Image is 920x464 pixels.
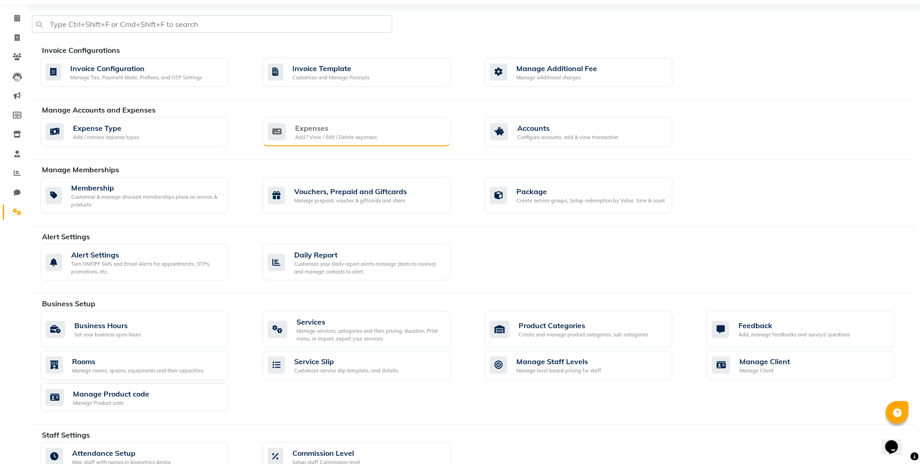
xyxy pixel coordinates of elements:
[516,356,601,367] div: Manage Staff Levels
[263,311,471,347] a: ServicesManage services, categories and their pricing, duration. Print menu, or import, export yo...
[882,428,911,455] iframe: chat widget
[485,118,693,147] a: AccountsConfigure accounts, add & view transaction
[516,74,597,82] div: Manage additional charges
[296,316,443,327] div: Services
[516,186,665,197] div: Package
[296,327,443,342] div: Manage services, categories and their pricing, duration. Print menu, or import, export your servi...
[41,118,249,147] a: Expense TypeAdd / remove expense types
[41,244,249,280] a: Alert SettingsTurn ON/OFF SMS and Email Alerts for appointments, OTPs, promotions, etc.
[295,134,377,141] div: Add / View / Edit / Delete expenses
[516,367,601,375] div: Manage level based pricing for staff
[71,193,221,208] div: Customise & manage discount memberships plans on service & products
[294,249,443,260] div: Daily Report
[485,58,693,87] a: Manage Additional FeeManage additional charges
[707,351,915,380] a: Manage ClientManage Client
[738,331,850,339] div: Add, manage feedbacks and surveys' questions
[74,320,141,331] div: Business Hours
[707,311,915,347] a: FeedbackAdd, manage feedbacks and surveys' questions
[71,182,221,193] div: Membership
[41,351,249,380] a: RoomsManage rooms, spaces, equipments and their capacities.
[263,177,471,213] a: Vouchers, Prepaid and GiftcardsManage prepaid, voucher & giftcards and share
[32,15,392,33] input: Type Ctrl+Shift+F or Cmd+Shift+F to search
[72,356,204,367] div: Rooms
[516,197,665,205] div: Create service groups, Setup redemption by Value, time & count
[73,123,139,134] div: Expense Type
[294,186,407,197] div: Vouchers, Prepaid and Giftcards
[294,260,443,275] div: Customize your Daily report alerts message (stats to receive) and manage contacts to alert.
[263,118,471,147] a: ExpensesAdd / View / Edit / Delete expenses
[263,244,471,280] a: Daily ReportCustomize your Daily report alerts message (stats to receive) and manage contacts to ...
[263,58,471,87] a: Invoice TemplateCustomize and Manage Receipts
[294,367,399,375] div: Customize service slip template, and details.
[292,448,360,459] div: Commission Level
[263,351,471,380] a: Service SlipCustomize service slip template, and details.
[70,74,202,82] div: Manage Tax, Payment Mode, Prefixes, and OTP Settings
[41,58,249,87] a: Invoice ConfigurationManage Tax, Payment Mode, Prefixes, and OTP Settings
[485,351,693,380] a: Manage Staff LevelsManage level based pricing for staff
[74,331,141,339] div: Set your business open hours
[294,356,399,367] div: Service Slip
[73,399,149,407] div: Manage Product code
[71,260,221,275] div: Turn ON/OFF SMS and Email Alerts for appointments, OTPs, promotions, etc.
[485,177,693,213] a: PackageCreate service groups, Setup redemption by Value, time & count
[292,63,369,74] div: Invoice Template
[294,197,407,205] div: Manage prepaid, voucher & giftcards and share
[73,388,149,399] div: Manage Product code
[517,123,618,134] div: Accounts
[41,311,249,347] a: Business HoursSet your business open hours
[70,63,202,74] div: Invoice Configuration
[292,74,369,82] div: Customize and Manage Receipts
[517,134,618,141] div: Configure accounts, add & view transaction
[739,356,790,367] div: Manage Client
[739,367,790,375] div: Manage Client
[72,448,171,459] div: Attendance Setup
[519,331,648,339] div: Create and manage product categories, sub-categories
[71,249,221,260] div: Alert Settings
[295,123,377,134] div: Expenses
[516,63,597,74] div: Manage Additional Fee
[41,177,249,213] a: MembershipCustomise & manage discount memberships plans on service & products
[519,320,648,331] div: Product Categories
[41,383,249,412] a: Manage Product codeManage Product code
[72,367,204,375] div: Manage rooms, spaces, equipments and their capacities.
[738,320,850,331] div: Feedback
[73,134,139,141] div: Add / remove expense types
[485,311,693,347] a: Product CategoriesCreate and manage product categories, sub-categories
